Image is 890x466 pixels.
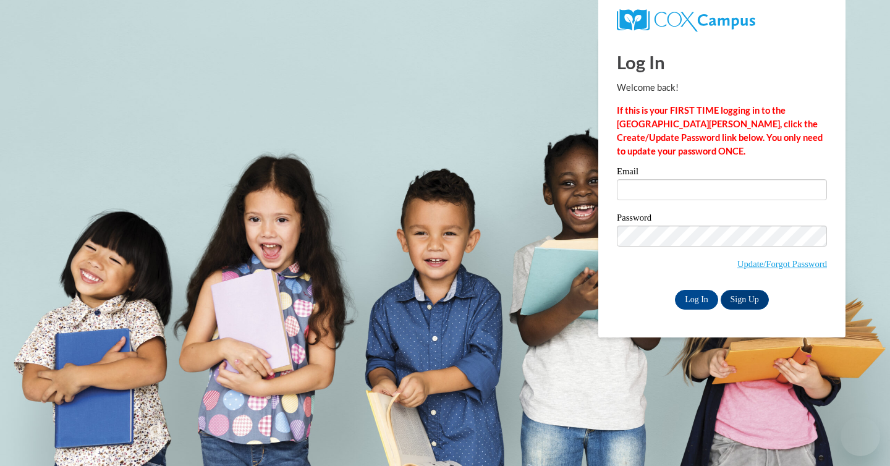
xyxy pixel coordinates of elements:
a: Sign Up [721,290,769,310]
input: Log In [675,290,718,310]
iframe: Button to launch messaging window [841,417,880,456]
a: Update/Forgot Password [737,259,827,269]
p: Welcome back! [617,81,827,95]
img: COX Campus [617,9,755,32]
h1: Log In [617,49,827,75]
strong: If this is your FIRST TIME logging in to the [GEOGRAPHIC_DATA][PERSON_NAME], click the Create/Upd... [617,105,823,156]
a: COX Campus [617,9,827,32]
label: Password [617,213,827,226]
label: Email [617,167,827,179]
